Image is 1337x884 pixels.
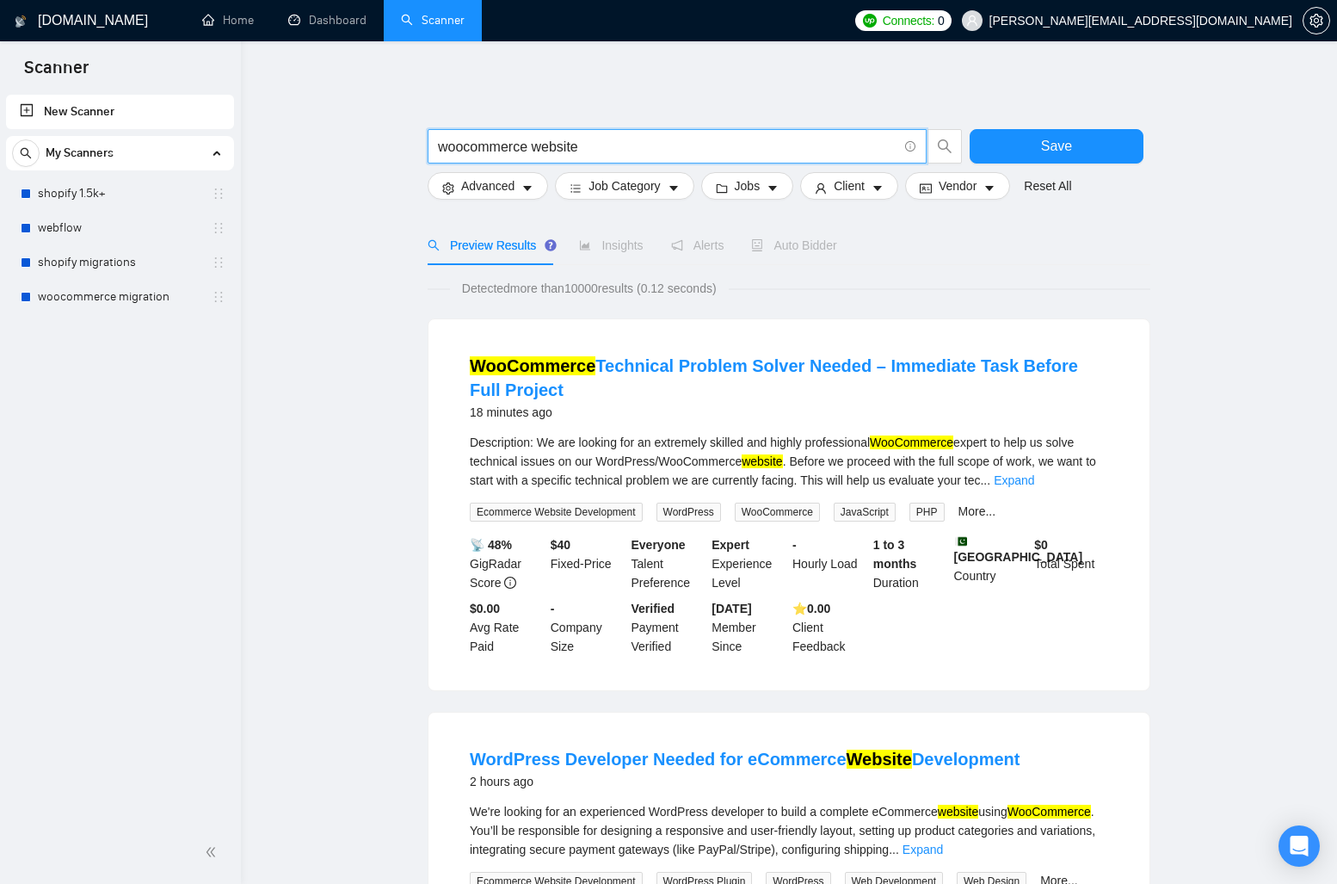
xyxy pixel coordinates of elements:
div: 18 minutes ago [470,402,1108,423]
a: webflow [38,211,201,245]
img: logo [15,8,27,35]
span: Save [1041,135,1072,157]
a: shopify 1.5k+ [38,176,201,211]
b: - [551,602,555,615]
span: setting [1303,14,1329,28]
div: Fixed-Price [547,535,628,592]
button: folderJobscaret-down [701,172,794,200]
a: More... [958,504,996,518]
span: search [13,147,39,159]
a: Reset All [1024,176,1071,195]
span: Jobs [735,176,761,195]
span: ... [980,473,990,487]
b: Verified [632,602,675,615]
span: WordPress [656,503,721,522]
a: woocommerce migration [38,280,201,314]
li: New Scanner [6,95,234,129]
b: Expert [712,538,749,552]
span: holder [212,256,225,269]
div: Member Since [708,599,789,656]
b: $ 40 [551,538,570,552]
button: Save [970,129,1143,164]
span: robot [751,239,763,251]
span: search [428,239,440,251]
input: Search Freelance Jobs... [438,136,897,158]
span: search [928,139,961,154]
span: double-left [205,844,222,861]
a: searchScanner [401,13,465,28]
div: Duration [870,535,951,592]
span: JavaScript [834,503,896,522]
div: Open Intercom Messenger [1278,825,1320,867]
span: Client [834,176,865,195]
b: - [792,538,797,552]
b: $0.00 [470,602,500,615]
span: holder [212,221,225,235]
a: WordPress Developer Needed for eCommerceWebsiteDevelopment [470,750,1020,769]
div: Talent Preference [628,535,709,592]
div: Tooltip anchor [543,238,558,253]
b: [GEOGRAPHIC_DATA] [954,535,1083,564]
span: Auto Bidder [751,238,836,252]
b: 📡 48% [470,538,512,552]
button: search [927,129,962,164]
a: New Scanner [20,95,220,129]
span: Insights [579,238,643,252]
b: ⭐️ 0.00 [792,602,830,615]
div: GigRadar Score [466,535,547,592]
span: info-circle [905,141,916,152]
span: caret-down [767,182,779,195]
mark: website [742,454,782,468]
span: holder [212,187,225,201]
b: 1 to 3 months [873,538,917,571]
a: WooCommerceTechnical Problem Solver Needed – Immediate Task Before Full Project [470,356,1078,399]
span: Detected more than 10000 results (0.12 seconds) [450,279,729,298]
b: [DATE] [712,602,751,615]
a: Expand [994,473,1034,487]
span: user [815,182,827,195]
mark: WooCommerce [870,436,953,449]
span: ... [889,843,899,856]
a: setting [1303,14,1330,28]
span: WooCommerce [735,503,820,522]
span: PHP [909,503,945,522]
div: Company Size [547,599,628,656]
span: user [966,15,978,27]
mark: WooCommerce [470,356,595,375]
button: userClientcaret-down [800,172,898,200]
div: Country [951,535,1032,592]
button: setting [1303,7,1330,34]
b: Everyone [632,538,686,552]
button: barsJob Categorycaret-down [555,172,693,200]
div: We're looking for an experienced WordPress developer to build a complete eCommerce using . You’ll... [470,802,1108,859]
span: bars [570,182,582,195]
b: $ 0 [1034,538,1048,552]
span: Preview Results [428,238,551,252]
span: caret-down [521,182,533,195]
span: caret-down [668,182,680,195]
button: search [12,139,40,167]
span: Job Category [588,176,660,195]
mark: Website [847,750,912,769]
div: Total Spent [1031,535,1112,592]
span: notification [671,239,683,251]
span: caret-down [872,182,884,195]
img: 🇵🇰 [955,535,967,547]
a: shopify migrations [38,245,201,280]
a: dashboardDashboard [288,13,367,28]
img: upwork-logo.png [863,14,877,28]
span: Vendor [939,176,977,195]
mark: WooCommerce [1007,805,1091,819]
span: idcard [920,182,932,195]
div: Payment Verified [628,599,709,656]
span: caret-down [983,182,995,195]
div: Avg Rate Paid [466,599,547,656]
span: Connects: [883,11,934,30]
a: Expand [903,843,943,856]
a: homeHome [202,13,254,28]
span: 0 [938,11,945,30]
div: Experience Level [708,535,789,592]
span: holder [212,290,225,304]
span: setting [442,182,454,195]
div: Client Feedback [789,599,870,656]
